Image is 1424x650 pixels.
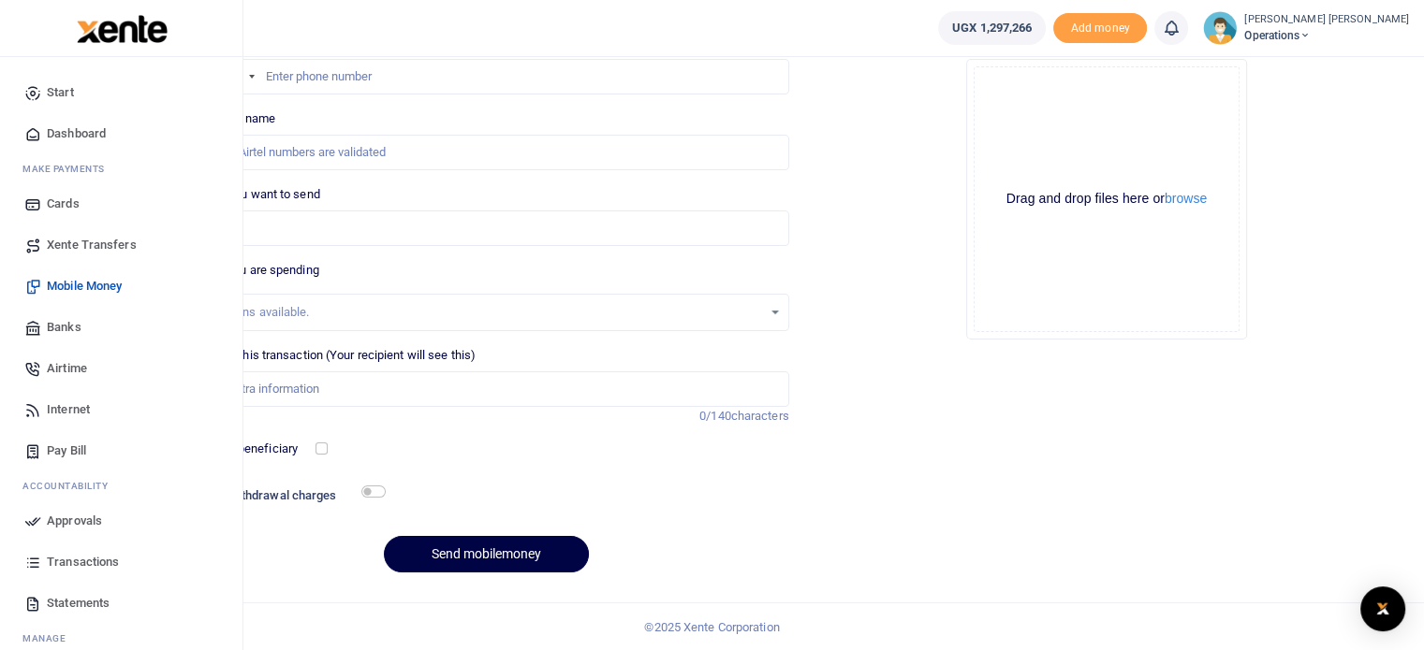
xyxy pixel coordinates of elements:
small: [PERSON_NAME] [PERSON_NAME] [1244,12,1409,28]
a: Xente Transfers [15,224,228,266]
span: anage [32,631,66,645]
span: Mobile Money [47,277,122,296]
a: Internet [15,389,228,430]
li: M [15,154,228,183]
li: Wallet ballance [931,11,1053,45]
span: Add money [1053,13,1147,44]
img: profile-user [1203,11,1237,45]
div: File Uploader [966,59,1247,339]
label: Memo for this transaction (Your recipient will see this) [184,346,476,365]
span: Xente Transfers [47,236,137,254]
span: Internet [47,400,90,419]
li: Ac [15,471,228,500]
input: Enter phone number [184,59,788,94]
a: Airtime [15,348,228,389]
button: Send mobilemoney [384,536,589,572]
input: UGX [184,210,788,246]
span: Banks [47,318,81,337]
a: Dashboard [15,113,228,154]
span: UGX 1,297,266 [952,19,1032,37]
span: countability [37,479,108,493]
span: ake Payments [32,162,105,176]
input: Enter extra information [184,371,788,407]
span: Cards [47,195,80,213]
a: Start [15,72,228,113]
a: Statements [15,583,228,624]
span: Statements [47,594,110,613]
div: Open Intercom Messenger [1360,586,1405,631]
input: MTN & Airtel numbers are validated [184,135,788,170]
span: Start [47,83,74,102]
label: Reason you are spending [184,261,318,280]
a: Banks [15,307,228,348]
a: Pay Bill [15,430,228,471]
button: browse [1165,192,1207,205]
a: profile-user [PERSON_NAME] [PERSON_NAME] Operations [1203,11,1409,45]
a: UGX 1,297,266 [938,11,1046,45]
a: Add money [1053,20,1147,34]
label: Amount you want to send [184,185,319,204]
span: Airtime [47,359,87,378]
a: logo-small logo-large logo-large [75,21,168,35]
a: Cards [15,183,228,224]
div: No options available. [198,303,761,322]
span: Approvals [47,512,102,530]
h6: Include withdrawal charges [186,488,377,503]
span: Dashboard [47,124,106,143]
li: Toup your wallet [1053,13,1147,44]
div: Drag and drop files here or [975,190,1239,208]
a: Approvals [15,500,228,542]
span: 0/140 [699,409,731,423]
span: Transactions [47,553,119,571]
span: characters [731,409,789,423]
span: Operations [1244,27,1409,44]
span: Pay Bill [47,441,86,460]
a: Mobile Money [15,266,228,307]
a: Transactions [15,542,228,583]
img: logo-large [77,15,168,43]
